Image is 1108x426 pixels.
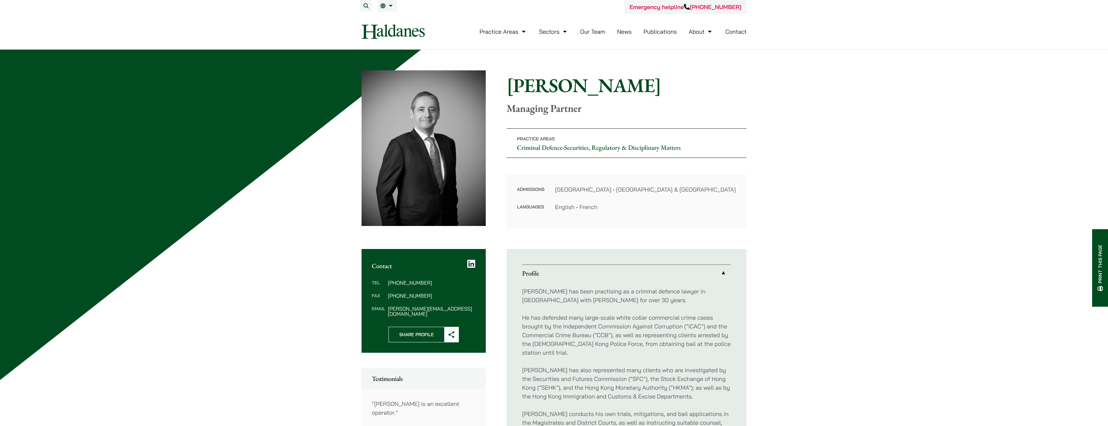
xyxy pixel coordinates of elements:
a: Sectors [539,28,568,35]
dt: Languages [517,203,544,211]
a: Our Team [580,28,605,35]
a: News [617,28,632,35]
a: Securities, Regulatory & Disciplinary Matters [564,143,681,152]
img: Logo of Haldanes [362,24,425,39]
p: “[PERSON_NAME] is an excellent operator.” [372,399,476,417]
dd: [PHONE_NUMBER] [388,293,475,298]
h2: Testimonials [372,375,476,383]
a: Profile [522,265,731,282]
dd: [GEOGRAPHIC_DATA] • [GEOGRAPHIC_DATA] & [GEOGRAPHIC_DATA] [555,185,736,194]
dt: Email [372,306,385,316]
a: Practice Areas [480,28,527,35]
h1: [PERSON_NAME] [506,74,746,97]
span: Share Profile [389,327,444,342]
a: About [689,28,713,35]
a: Emergency helpline[PHONE_NUMBER] [629,3,741,11]
dd: English • French [555,203,736,211]
a: Contact [725,28,747,35]
a: Criminal Defence [517,143,562,152]
a: Publications [644,28,677,35]
h2: Contact [372,262,476,270]
p: He has defended many large-scale white collar commercial crime cases brought by the Independent C... [522,313,731,357]
span: Practice Areas [517,136,555,142]
dd: [PHONE_NUMBER] [388,280,475,285]
dt: Tel [372,280,385,293]
p: [PERSON_NAME] has been practising as a criminal defence lawyer in [GEOGRAPHIC_DATA] with [PERSON_... [522,287,731,304]
p: • [506,128,746,158]
dt: Admissions [517,185,544,203]
button: Share Profile [388,327,459,342]
a: EN [380,3,394,8]
p: Managing Partner [506,102,746,114]
a: LinkedIn [467,259,475,268]
p: [PERSON_NAME] has also represented many clients who are investigated by the Securities and Future... [522,366,731,401]
dd: [PERSON_NAME][EMAIL_ADDRESS][DOMAIN_NAME] [388,306,475,316]
dt: Fax [372,293,385,306]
